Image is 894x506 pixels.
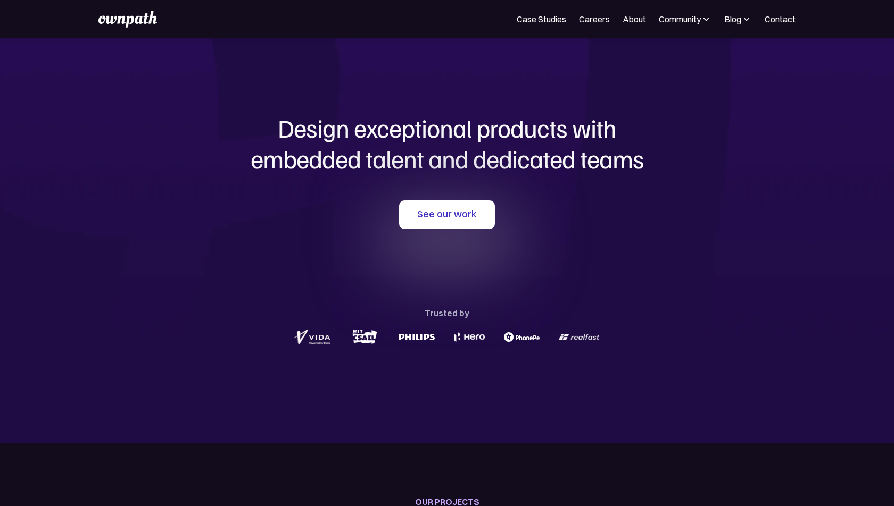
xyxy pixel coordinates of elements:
[579,13,610,26] a: Careers
[659,13,701,26] div: Community
[659,13,711,26] div: Community
[724,13,752,26] div: Blog
[399,200,495,229] a: See our work
[724,13,741,26] div: Blog
[425,306,469,321] div: Trusted by
[623,13,646,26] a: About
[517,13,566,26] a: Case Studies
[192,113,702,174] h1: Design exceptional products with embedded talent and dedicated teams
[765,13,796,26] a: Contact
